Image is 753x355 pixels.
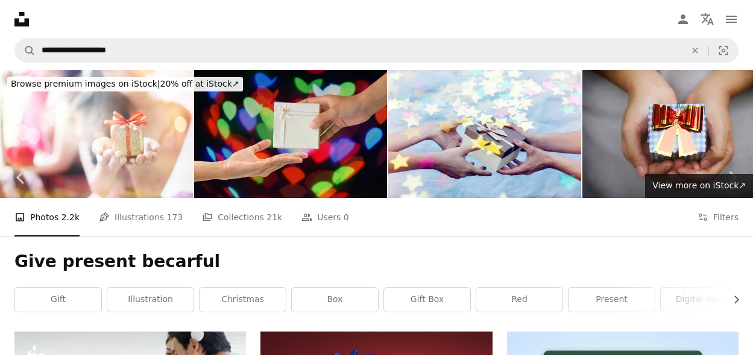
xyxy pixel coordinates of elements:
[14,251,739,273] h1: Give present becarful
[11,79,160,88] span: Browse premium images on iStock |
[652,181,746,190] span: View more on iStock ↗
[14,39,739,63] form: Find visuals sitewide
[711,120,753,235] a: Next
[671,7,695,31] a: Log in / Sign up
[107,288,194,312] a: illustration
[194,70,387,198] img: Hands holding give a special gift to someone.
[202,198,282,236] a: Collections 21k
[695,7,719,31] button: Language
[99,198,183,236] a: Illustrations 173
[476,288,562,312] a: red
[719,7,743,31] button: Menu
[15,288,101,312] a: gift
[15,39,36,62] button: Search Unsplash
[682,39,708,62] button: Clear
[709,39,738,62] button: Visual search
[661,288,747,312] a: digital image
[200,288,286,312] a: christmas
[167,211,183,224] span: 173
[384,288,470,312] a: gift box
[725,288,739,312] button: scroll list to the right
[266,211,282,224] span: 21k
[344,211,349,224] span: 0
[292,288,378,312] a: box
[645,174,753,198] a: View more on iStock↗
[301,198,349,236] a: Users 0
[698,198,739,236] button: Filters
[569,288,655,312] a: present
[14,12,29,26] a: Home — Unsplash
[11,79,239,88] span: 20% off at iStock ↗
[388,70,581,198] img: Closeup hands giving and receiving gift box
